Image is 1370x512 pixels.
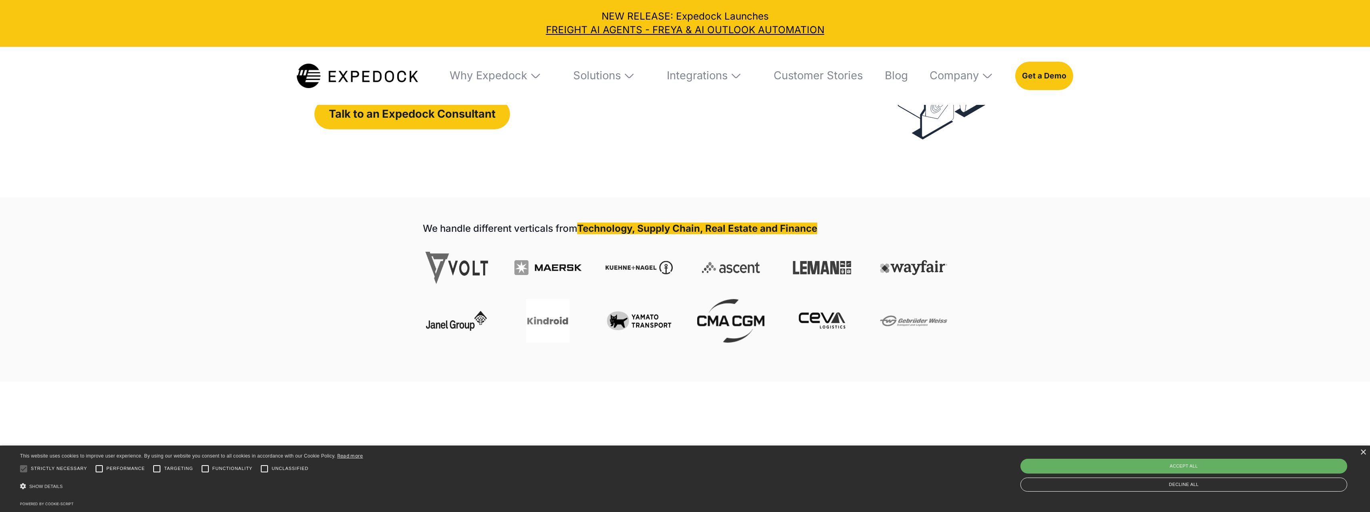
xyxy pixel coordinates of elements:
div: Why Expedock [440,47,551,105]
a: FREIGHT AI AGENTS - FREYA & AI OUTLOOK AUTOMATION [10,23,1360,37]
strong: We handle different verticals from [423,223,577,234]
iframe: Chat Widget [1330,474,1370,512]
a: Get a Demo [1015,62,1073,90]
a: Powered by cookie-script [20,502,74,506]
div: Company [930,69,979,82]
a: Talk to an Expedock Consultant [314,99,510,129]
div: Show details [20,478,363,495]
span: This website uses cookies to improve user experience. By using our website you consent to all coo... [20,453,336,459]
div: Decline all [1020,478,1347,492]
div: Integrations [667,69,728,82]
a: Read more [337,453,363,459]
a: Customer Stories [764,47,863,105]
div: Solutions [573,69,621,82]
div: Chat-Widget [1330,474,1370,512]
div: Company [920,47,1003,105]
div: Close [1360,450,1366,456]
div: NEW RELEASE: Expedock Launches [10,10,1360,37]
span: Strictly necessary [31,465,87,472]
div: Accept all [1020,459,1347,473]
div: Integrations [657,47,752,105]
span: Functionality [212,465,252,472]
strong: Technology, Supply Chain, Real Estate and Finance [577,223,817,234]
span: Performance [106,465,145,472]
span: Targeting [164,465,193,472]
span: Show details [29,484,63,489]
div: Why Expedock [450,69,527,82]
div: Solutions [564,47,645,105]
span: Unclassified [272,465,308,472]
p: CUSTOMER STORIES [603,445,768,459]
a: Blog [875,47,908,105]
